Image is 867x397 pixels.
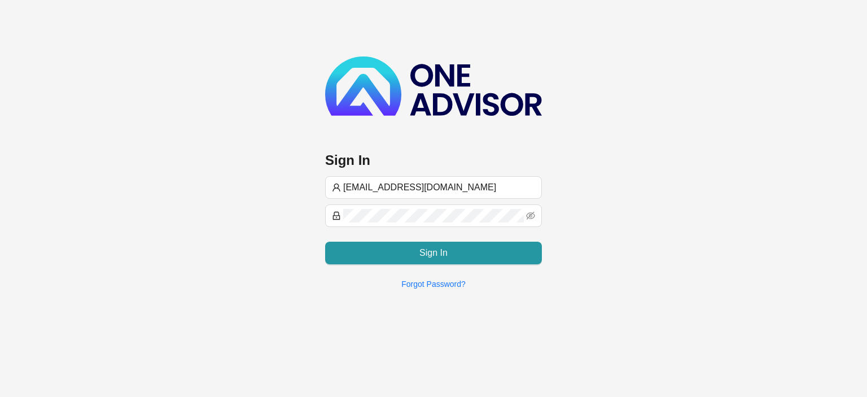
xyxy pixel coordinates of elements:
span: Sign In [419,246,448,260]
button: Sign In [325,242,542,264]
input: Username [343,181,535,194]
h3: Sign In [325,151,542,169]
span: eye-invisible [526,211,535,220]
span: lock [332,211,341,220]
img: b89e593ecd872904241dc73b71df2e41-logo-dark.svg [325,56,542,116]
span: user [332,183,341,192]
a: Forgot Password? [401,280,466,289]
